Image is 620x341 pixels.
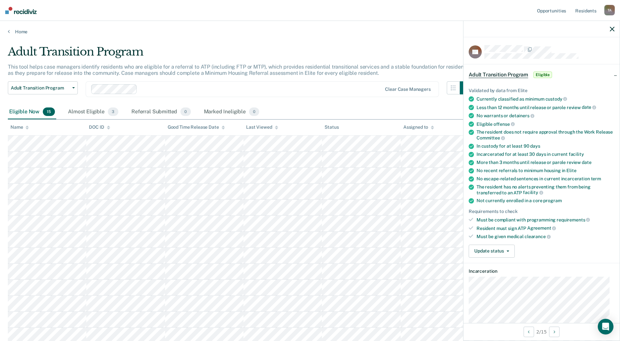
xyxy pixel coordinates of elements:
span: Adult Transition Program [11,85,70,91]
span: term [591,176,601,181]
span: facility [523,190,543,195]
div: Marked Ineligible [203,105,261,119]
span: days [530,143,540,149]
div: Good Time Release Date [168,124,225,130]
div: Last Viewed [246,124,278,130]
div: Eligible [477,121,614,127]
span: 0 [180,107,191,116]
div: 2 / 15 [463,323,620,340]
div: Validated by data from Elite [469,88,614,93]
div: T A [604,5,615,15]
div: The resident has no alerts preventing them from being transferred to an ATP [477,184,614,195]
div: Status [325,124,339,130]
div: Open Intercom Messenger [598,319,613,334]
dt: Incarceration [469,268,614,274]
div: Referral Submitted [130,105,192,119]
span: detainers [509,113,534,118]
button: Next Opportunity [549,327,560,337]
button: Update status [469,245,515,258]
span: offense [494,122,515,127]
span: 0 [249,107,259,116]
div: Eligible Now [8,105,56,119]
div: Less than 12 months until release or parole review [477,105,614,110]
a: Home [8,29,612,35]
div: More than 3 months until release or parole review [477,160,614,165]
div: No warrants or [477,113,614,119]
div: DOC ID [89,124,110,130]
span: Elite [566,168,576,173]
div: Adult Transition ProgramEligible [463,64,620,85]
span: Committee [477,135,505,140]
span: Eligible [533,72,552,78]
div: Must be given medical [477,234,614,239]
span: clearance [525,234,551,239]
div: No escape-related sentences in current incarceration [477,176,614,182]
span: 3 [108,107,118,116]
span: program [543,198,561,203]
p: This tool helps case managers identify residents who are eligible for a referral to ATP (includin... [8,64,468,76]
div: Almost Eligible [67,105,120,119]
span: date [582,160,591,165]
div: Adult Transition Program [8,45,473,64]
span: date [582,105,596,110]
span: facility [569,152,584,157]
div: Assigned to [403,124,434,130]
div: Must be compliant with programming [477,217,614,223]
div: Name [10,124,29,130]
span: requirements [557,217,590,222]
span: Adult Transition Program [469,72,528,78]
div: Not currently enrolled in a core [477,198,614,203]
div: Currently classified as minimum [477,96,614,102]
div: Resident must sign ATP [477,225,614,231]
span: custody [545,96,567,102]
div: The resident does not require approval through the Work Release [477,129,614,140]
div: Clear case managers [385,87,430,92]
span: 15 [43,107,55,116]
div: Requirements to check [469,209,614,214]
div: Incarcerated for at least 30 days in current [477,152,614,157]
div: No recent referrals to minimum housing in [477,168,614,173]
img: Recidiviz [5,7,37,14]
button: Previous Opportunity [524,327,534,337]
div: In custody for at least 90 [477,143,614,149]
span: Agreement [527,225,556,231]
